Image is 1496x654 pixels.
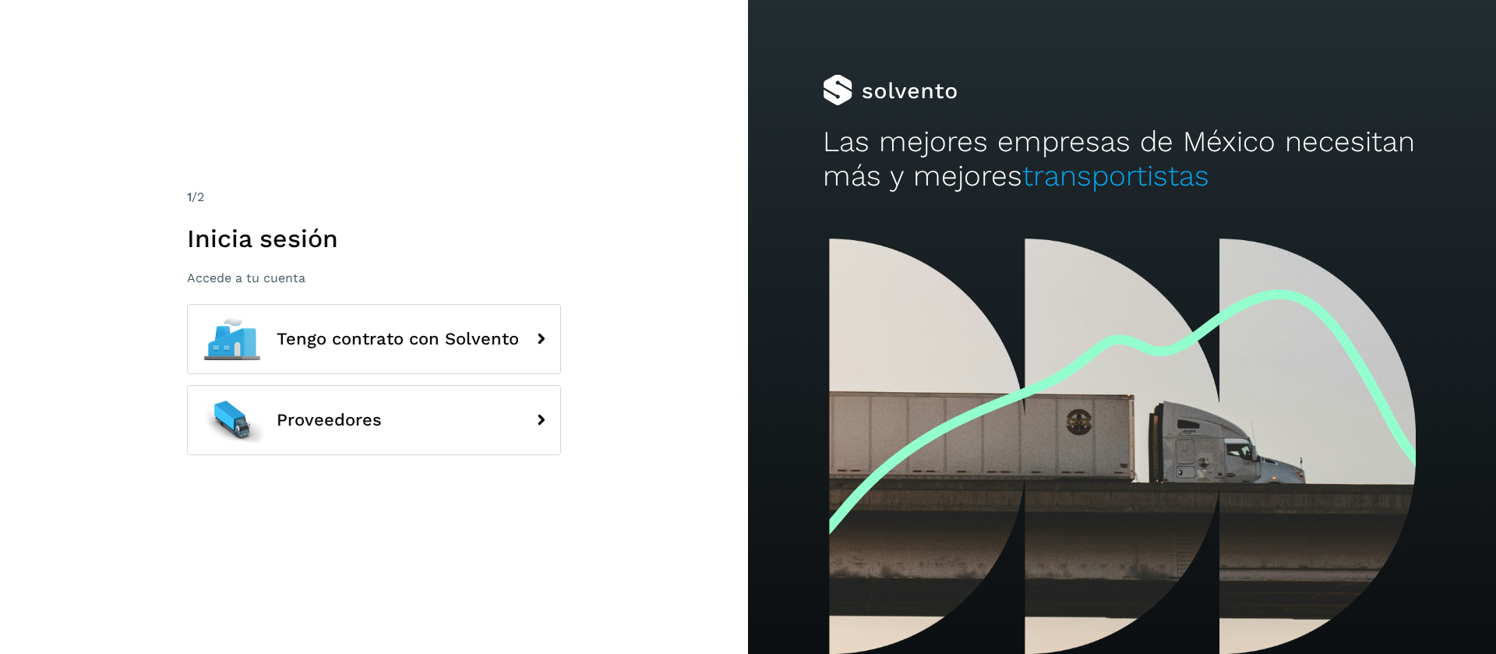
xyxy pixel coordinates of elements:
[187,188,561,207] div: /2
[823,125,1421,194] h2: Las mejores empresas de México necesitan más y mejores
[187,304,561,374] button: Tengo contrato con Solvento
[187,189,192,204] span: 1
[277,330,519,348] span: Tengo contrato con Solvento
[1022,159,1209,193] span: transportistas
[277,411,382,430] span: Proveedores
[187,385,561,455] button: Proveedores
[187,270,561,285] p: Accede a tu cuenta
[187,224,561,253] h1: Inicia sesión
